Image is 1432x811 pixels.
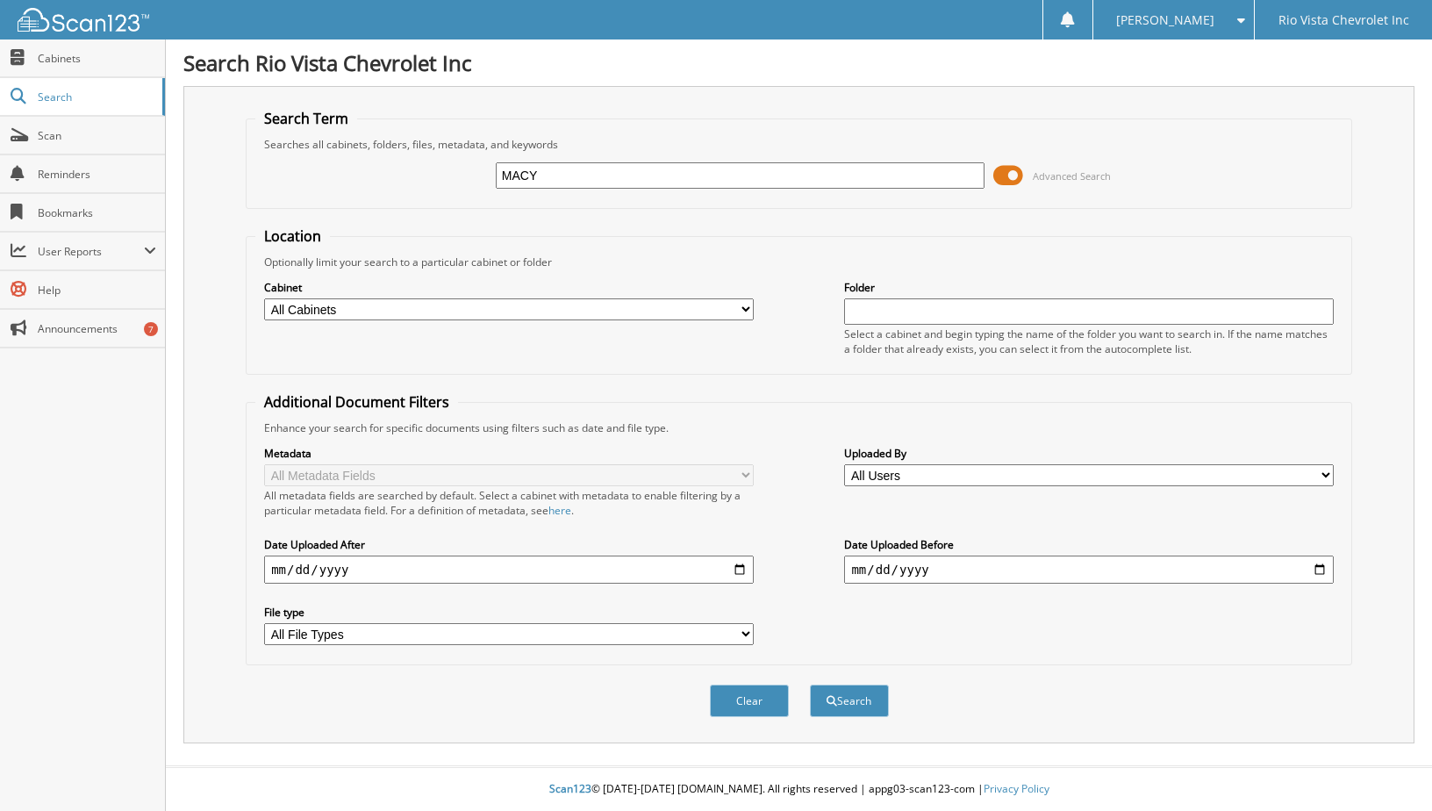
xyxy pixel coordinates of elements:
[844,280,1333,295] label: Folder
[38,283,156,298] span: Help
[38,321,156,336] span: Announcements
[255,392,458,412] legend: Additional Document Filters
[1278,15,1409,25] span: Rio Vista Chevrolet Inc
[710,685,789,717] button: Clear
[549,781,591,796] span: Scan123
[38,205,156,220] span: Bookmarks
[255,137,1342,152] div: Searches all cabinets, folders, files, metadata, and keywords
[38,90,154,104] span: Search
[548,503,571,518] a: here
[264,488,753,518] div: All metadata fields are searched by default. Select a cabinet with metadata to enable filtering b...
[844,556,1333,584] input: end
[844,446,1333,461] label: Uploaded By
[183,48,1414,77] h1: Search Rio Vista Chevrolet Inc
[264,605,753,620] label: File type
[255,226,330,246] legend: Location
[844,327,1333,356] div: Select a cabinet and begin typing the name of the folder you want to search in. If the name match...
[38,51,156,66] span: Cabinets
[810,685,889,717] button: Search
[264,537,753,552] label: Date Uploaded After
[844,537,1333,552] label: Date Uploaded Before
[144,322,158,336] div: 7
[255,255,1342,269] div: Optionally limit your search to a particular cabinet or folder
[1116,15,1214,25] span: [PERSON_NAME]
[255,420,1342,435] div: Enhance your search for specific documents using filters such as date and file type.
[166,768,1432,811] div: © [DATE]-[DATE] [DOMAIN_NAME]. All rights reserved | appg03-scan123-com |
[1033,169,1111,183] span: Advanced Search
[264,446,753,461] label: Metadata
[264,280,753,295] label: Cabinet
[984,781,1049,796] a: Privacy Policy
[38,128,156,143] span: Scan
[38,167,156,182] span: Reminders
[264,556,753,584] input: start
[18,8,149,32] img: scan123-logo-white.svg
[38,244,144,259] span: User Reports
[255,109,357,128] legend: Search Term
